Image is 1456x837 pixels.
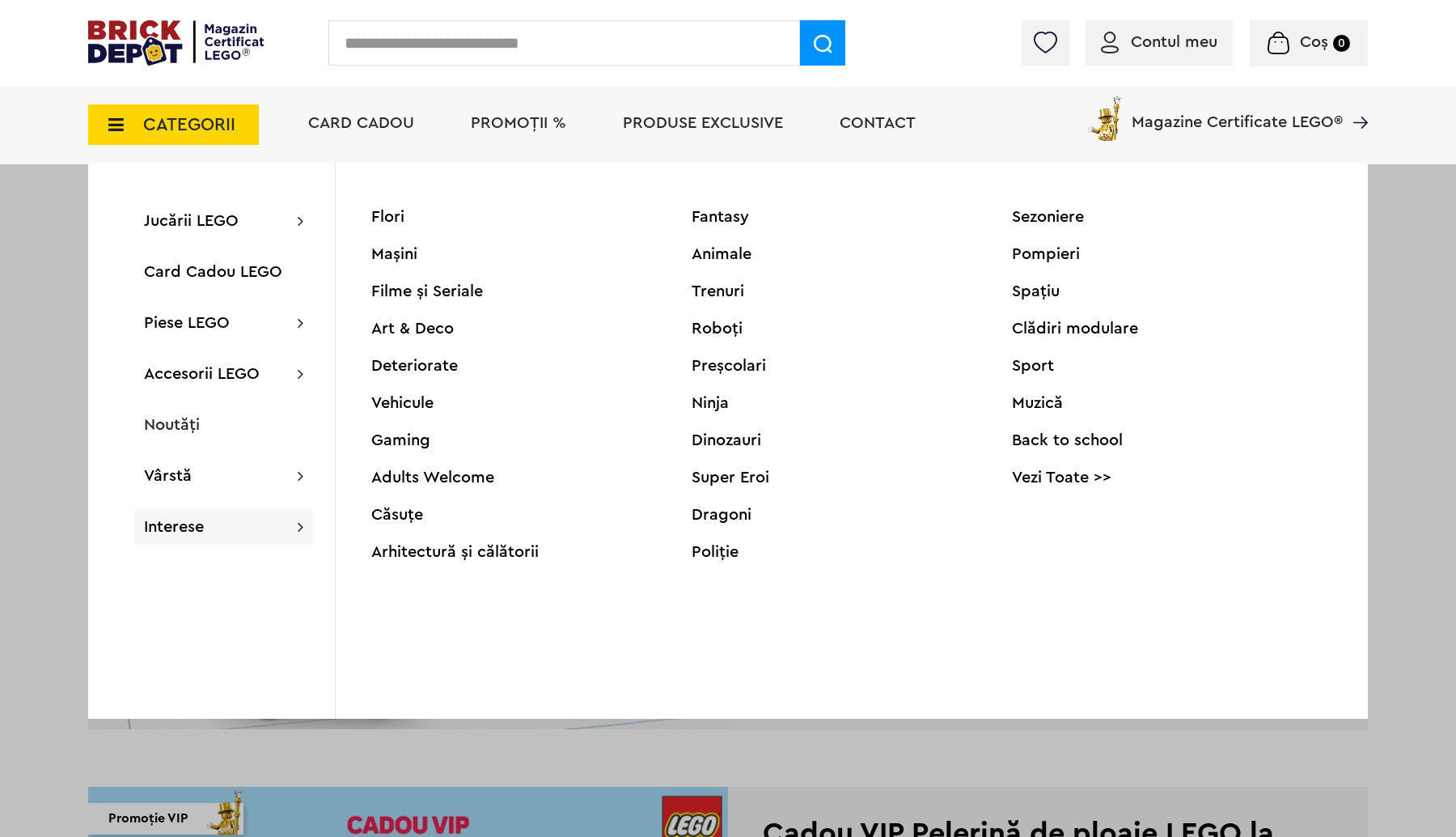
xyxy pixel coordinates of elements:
a: Magazine Certificate LEGO® [1343,93,1368,109]
a: PROMOȚII % [471,115,566,131]
a: Produse exclusive [623,115,783,131]
span: Contul meu [1131,34,1217,50]
a: Contul meu [1101,34,1217,50]
a: Card Cadou [308,115,414,131]
span: Coș [1300,34,1328,50]
a: Contact [840,115,916,131]
span: Magazine Certificate LEGO® [1132,93,1343,130]
small: 0 [1333,35,1350,52]
span: CATEGORII [143,116,235,134]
